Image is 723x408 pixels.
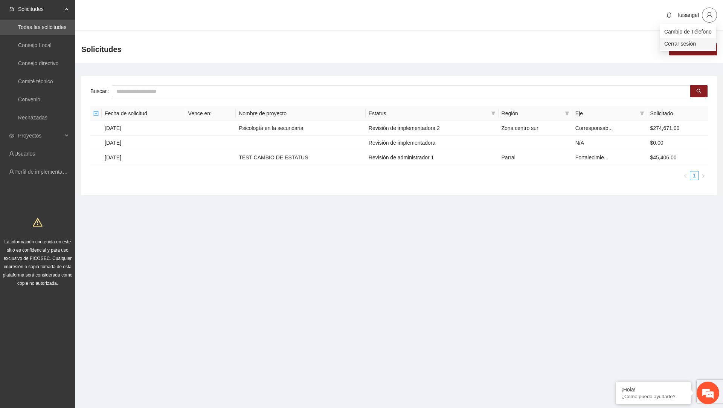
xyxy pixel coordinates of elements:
[565,111,569,116] span: filter
[93,111,99,116] span: minus-square
[366,150,499,165] td: Revisión de administrador 1
[702,12,717,18] span: user
[638,108,646,119] span: filter
[702,8,717,23] button: user
[647,136,708,150] td: $0.00
[690,171,699,180] a: 1
[102,136,185,150] td: [DATE]
[81,43,122,55] span: Solicitudes
[502,109,562,118] span: Región
[563,108,571,119] span: filter
[102,150,185,165] td: [DATE]
[4,206,143,232] textarea: Escriba su mensaje y pulse “Intro”
[575,109,637,118] span: Eje
[102,106,185,121] th: Fecha de solicitud
[699,171,708,180] button: right
[647,121,708,136] td: $274,671.00
[499,121,572,136] td: Zona centro sur
[366,136,499,150] td: Revisión de implementadora
[499,150,572,165] td: Parral
[664,12,675,18] span: bell
[9,6,14,12] span: inbox
[572,136,647,150] td: N/A
[491,111,496,116] span: filter
[701,174,706,178] span: right
[90,85,112,97] label: Buscar
[14,169,73,175] a: Perfil de implementadora
[18,60,58,66] a: Consejo directivo
[14,151,35,157] a: Usuarios
[18,78,53,84] a: Comité técnico
[621,387,685,393] div: ¡Hola!
[690,171,699,180] li: 1
[185,106,236,121] th: Vence en:
[366,121,499,136] td: Revisión de implementadora 2
[236,150,366,165] td: TEST CAMBIO DE ESTATUS
[690,85,708,97] button: search
[490,108,497,119] span: filter
[575,125,613,131] span: Corresponsab...
[18,96,40,102] a: Convenio
[18,2,63,17] span: Solicitudes
[575,154,609,160] span: Fortalecimie...
[236,106,366,121] th: Nombre de proyecto
[18,24,66,30] a: Todas las solicitudes
[369,109,488,118] span: Estatus
[621,394,685,399] p: ¿Cómo puedo ayudarte?
[681,171,690,180] button: left
[696,89,702,95] span: search
[647,150,708,165] td: $45,406.00
[18,115,47,121] a: Rechazadas
[681,171,690,180] li: Previous Page
[44,101,104,177] span: Estamos en línea.
[664,40,712,48] span: Cerrar sesión
[699,171,708,180] li: Next Page
[678,12,699,18] span: luisangel
[39,38,127,48] div: Chatee con nosotros ahora
[683,174,688,178] span: left
[3,239,73,286] span: La información contenida en este sitio es confidencial y para uso exclusivo de FICOSEC. Cualquier...
[236,121,366,136] td: Psicología en la secundaria
[647,106,708,121] th: Solicitado
[664,28,712,36] span: Cambio de Télefono
[33,217,43,227] span: warning
[663,9,675,21] button: bell
[9,133,14,138] span: eye
[18,128,63,143] span: Proyectos
[124,4,142,22] div: Minimizar ventana de chat en vivo
[102,121,185,136] td: [DATE]
[18,42,52,48] a: Consejo Local
[640,111,644,116] span: filter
